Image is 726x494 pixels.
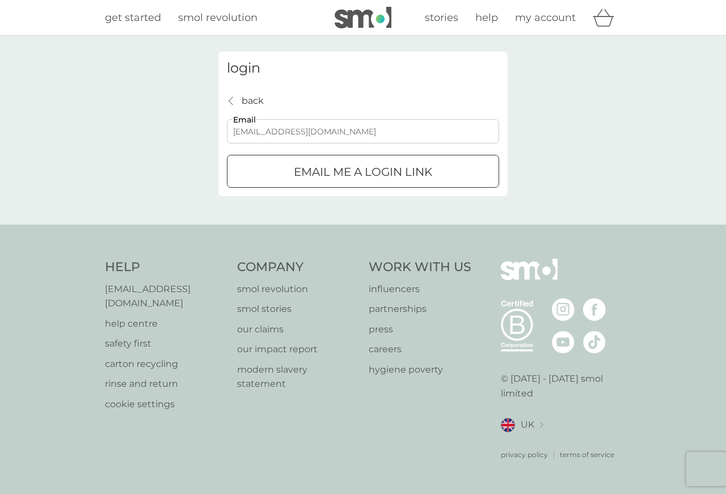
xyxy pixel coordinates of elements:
a: get started [105,10,161,26]
h4: Work With Us [369,259,471,276]
div: basket [593,6,621,29]
a: privacy policy [501,449,548,460]
a: modern slavery statement [237,362,358,391]
a: carton recycling [105,357,226,371]
a: smol stories [237,302,358,316]
h3: login [227,60,499,77]
a: rinse and return [105,377,226,391]
span: my account [515,11,576,24]
button: Email me a login link [227,155,499,188]
h4: Help [105,259,226,276]
span: get started [105,11,161,24]
h4: Company [237,259,358,276]
a: help [475,10,498,26]
img: visit the smol Facebook page [583,298,606,321]
img: UK flag [501,418,515,432]
a: our impact report [237,342,358,357]
img: select a new location [540,422,543,428]
a: influencers [369,282,471,297]
a: smol revolution [178,10,258,26]
a: partnerships [369,302,471,316]
img: visit the smol Instagram page [552,298,575,321]
a: our claims [237,322,358,337]
a: safety first [105,336,226,351]
img: smol [501,259,558,297]
a: help centre [105,316,226,331]
span: help [475,11,498,24]
span: UK [521,417,534,432]
a: my account [515,10,576,26]
a: terms of service [560,449,614,460]
a: hygiene poverty [369,362,471,377]
p: back [242,94,264,108]
a: press [369,322,471,337]
p: Email me a login link [294,163,432,181]
a: stories [425,10,458,26]
img: visit the smol Tiktok page [583,331,606,353]
p: © [DATE] - [DATE] smol limited [501,371,622,400]
a: smol revolution [237,282,358,297]
span: smol revolution [178,11,258,24]
a: [EMAIL_ADDRESS][DOMAIN_NAME] [105,282,226,311]
img: smol [335,7,391,28]
img: visit the smol Youtube page [552,331,575,353]
a: careers [369,342,471,357]
span: stories [425,11,458,24]
a: cookie settings [105,397,226,412]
